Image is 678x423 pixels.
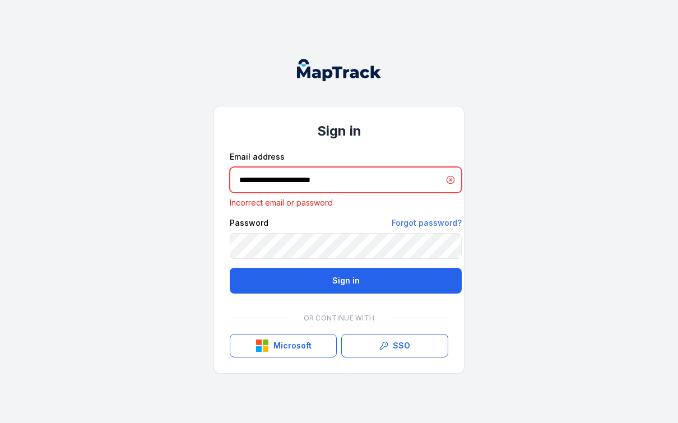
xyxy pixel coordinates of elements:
a: Forgot password? [392,217,462,229]
h1: Sign in [230,122,448,140]
label: Email address [230,151,285,162]
nav: Global [279,59,399,81]
button: Sign in [230,268,462,294]
p: Incorrect email or password [230,197,462,208]
label: Password [230,217,268,229]
div: Or continue with [230,307,448,329]
button: Microsoft [230,334,337,357]
a: SSO [341,334,448,357]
